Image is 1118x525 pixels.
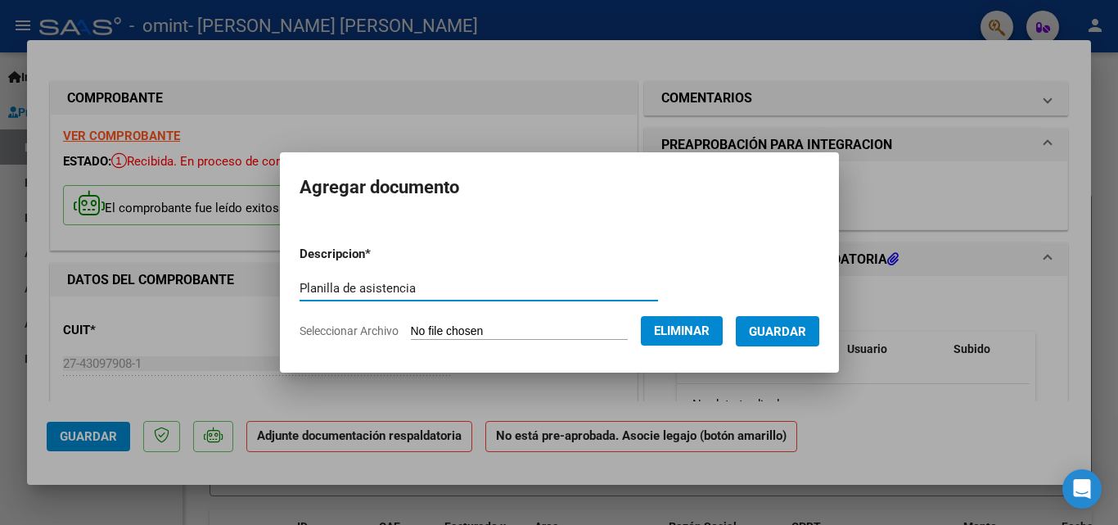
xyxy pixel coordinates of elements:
[749,324,806,339] span: Guardar
[300,172,819,203] h2: Agregar documento
[300,324,399,337] span: Seleccionar Archivo
[300,245,456,264] p: Descripcion
[1062,469,1102,509] div: Open Intercom Messenger
[736,316,819,346] button: Guardar
[641,316,723,346] button: Eliminar
[654,324,710,338] span: Eliminar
